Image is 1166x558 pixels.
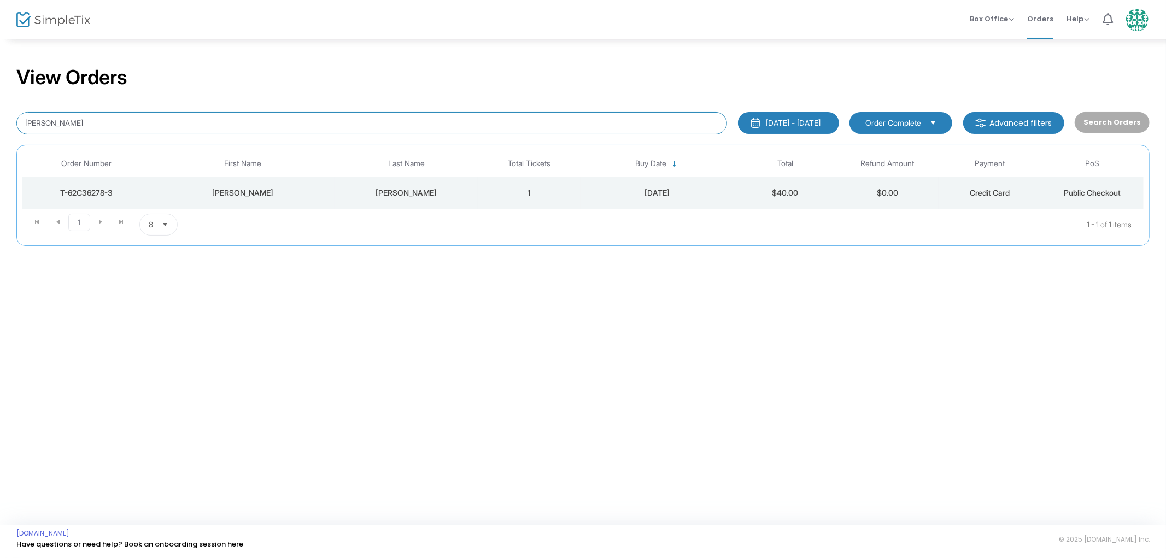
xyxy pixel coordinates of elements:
input: Search by name, email, phone, order number, ip address, or last 4 digits of card [16,112,727,134]
span: Payment [975,159,1005,168]
div: [DATE] - [DATE] [766,118,821,128]
a: [DOMAIN_NAME] [16,529,69,538]
div: Laurie [153,187,332,198]
span: Last Name [388,159,425,168]
kendo-pager-info: 1 - 1 of 1 items [286,214,1132,236]
th: Refund Amount [836,151,939,177]
span: Help [1067,14,1089,24]
span: Public Checkout [1064,188,1121,197]
div: 8/11/2025 [583,187,731,198]
img: monthly [750,118,761,128]
span: Order Number [61,159,112,168]
button: Select [925,117,941,129]
span: Box Office [970,14,1014,24]
span: Credit Card [970,188,1010,197]
span: 8 [149,219,153,230]
th: Total Tickets [478,151,580,177]
td: $40.00 [734,177,836,209]
img: filter [975,118,986,128]
td: $0.00 [836,177,939,209]
span: Page 1 [68,214,90,231]
span: First Name [224,159,261,168]
th: Total [734,151,836,177]
a: Have questions or need help? Book an onboarding session here [16,539,243,549]
div: Biddle [337,187,475,198]
span: Orders [1027,5,1053,33]
h2: View Orders [16,66,127,90]
div: T-62C36278-3 [25,187,148,198]
td: 1 [478,177,580,209]
span: © 2025 [DOMAIN_NAME] Inc. [1059,535,1150,544]
span: Order Complete [865,118,921,128]
span: Buy Date [635,159,666,168]
span: Sortable [670,160,679,168]
button: Select [157,214,173,235]
span: PoS [1085,159,1099,168]
button: [DATE] - [DATE] [738,112,839,134]
div: Data table [22,151,1144,209]
m-button: Advanced filters [963,112,1064,134]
